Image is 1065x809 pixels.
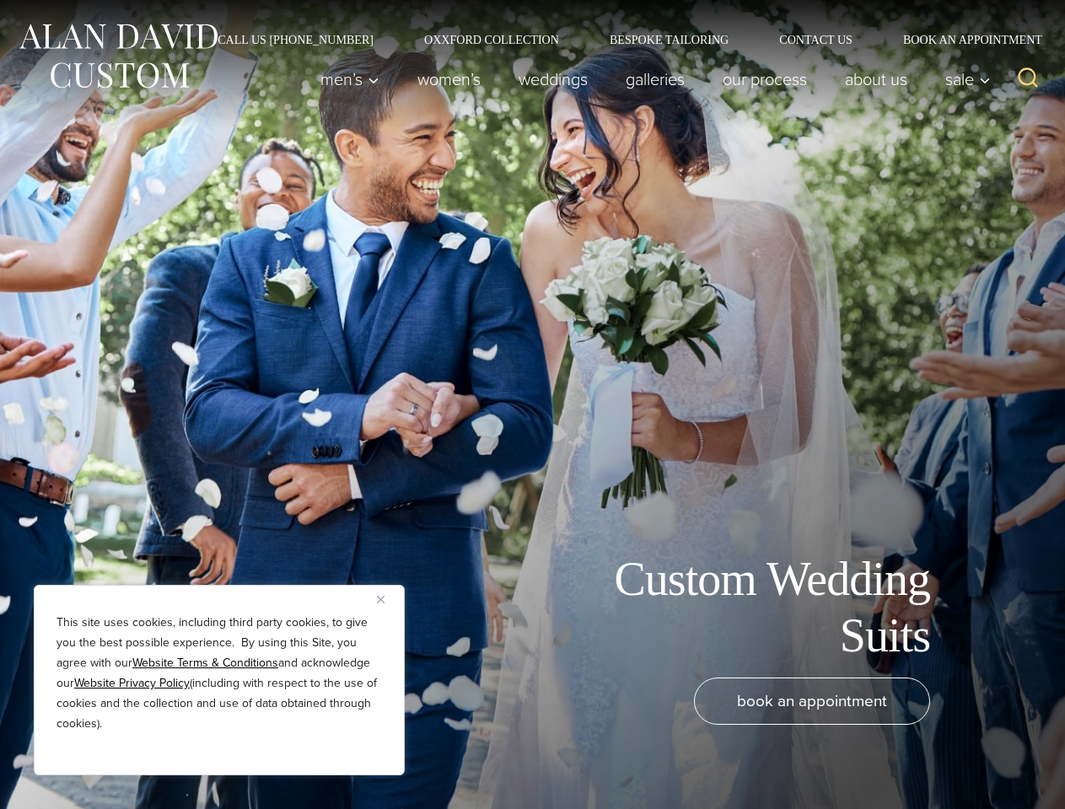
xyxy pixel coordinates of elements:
[399,62,500,96] a: Women’s
[826,62,927,96] a: About Us
[607,62,704,96] a: Galleries
[302,62,1000,96] nav: Primary Navigation
[737,688,887,713] span: book an appointment
[551,551,930,664] h1: Custom Wedding Suits
[192,34,1048,46] nav: Secondary Navigation
[754,34,878,46] a: Contact Us
[74,674,190,692] a: Website Privacy Policy
[17,19,219,94] img: Alan David Custom
[192,34,399,46] a: Call Us [PHONE_NUMBER]
[132,654,278,672] a: Website Terms & Conditions
[1008,59,1048,99] button: View Search Form
[377,589,397,609] button: Close
[56,613,382,734] p: This site uses cookies, including third party cookies, to give you the best possible experience. ...
[399,34,584,46] a: Oxxford Collection
[320,71,379,88] span: Men’s
[704,62,826,96] a: Our Process
[945,71,991,88] span: Sale
[584,34,754,46] a: Bespoke Tailoring
[500,62,607,96] a: weddings
[377,596,385,603] img: Close
[694,678,930,725] a: book an appointment
[878,34,1048,46] a: Book an Appointment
